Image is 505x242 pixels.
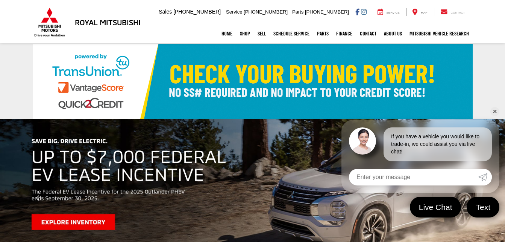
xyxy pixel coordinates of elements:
[472,202,494,212] span: Text
[226,9,242,15] span: Service
[270,24,313,43] a: Schedule Service: Opens in a new tab
[387,11,400,14] span: Service
[305,9,349,15] span: [PHONE_NUMBER]
[313,24,332,43] a: Parts: Opens in a new tab
[292,9,303,15] span: Parts
[406,8,433,16] a: Map
[478,169,492,185] a: Submit
[33,8,67,37] img: Mitsubishi
[435,8,471,16] a: Contact
[355,9,359,15] a: Facebook: Click to visit our Facebook page
[244,9,288,15] span: [PHONE_NUMBER]
[218,24,236,43] a: Home
[349,169,478,185] input: Enter your message
[467,197,499,217] a: Text
[236,24,254,43] a: Shop
[410,197,461,217] a: Live Chat
[332,24,356,43] a: Finance
[173,9,221,15] span: [PHONE_NUMBER]
[159,9,172,15] span: Sales
[361,9,367,15] a: Instagram: Click to visit our Instagram page
[254,24,270,43] a: Sell
[450,11,465,14] span: Contact
[415,202,456,212] span: Live Chat
[372,8,405,16] a: Service
[349,127,376,155] img: Agent profile photo
[75,18,141,26] h3: Royal Mitsubishi
[384,127,492,161] div: If you have a vehicle you would like to trade-in, we could assist you via live chat!
[356,24,380,43] a: Contact
[406,24,473,43] a: Mitsubishi Vehicle Research
[380,24,406,43] a: About Us
[33,44,473,119] img: Check Your Buying Power
[421,11,427,14] span: Map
